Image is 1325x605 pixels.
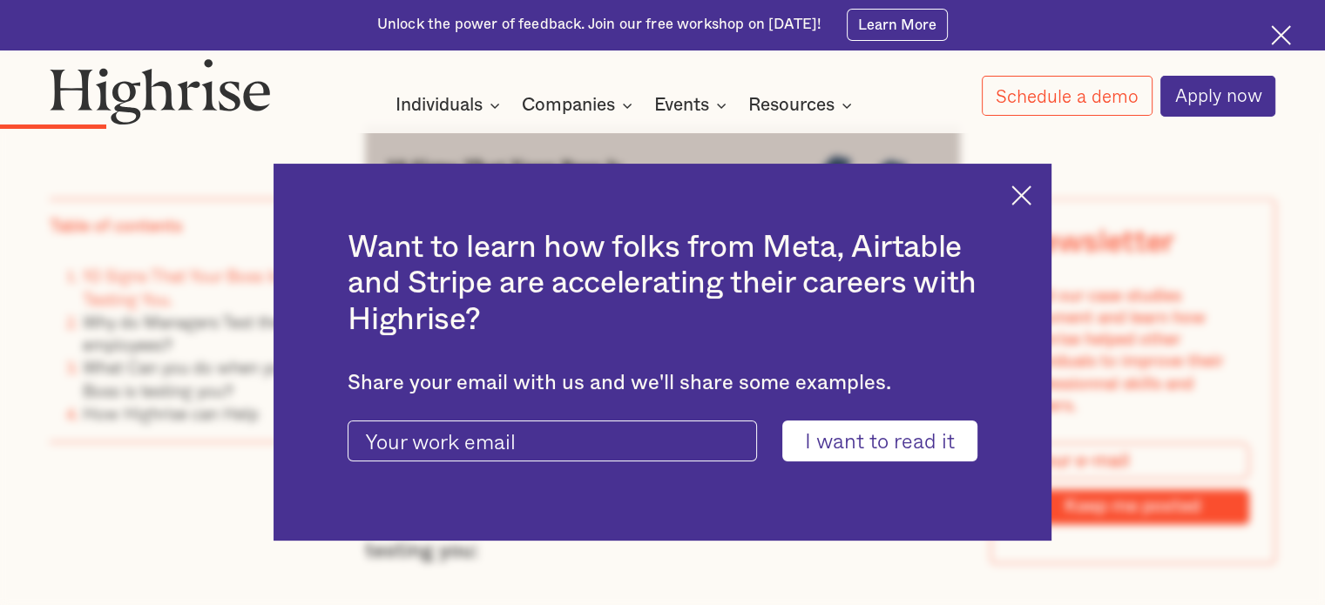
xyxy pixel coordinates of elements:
[348,420,977,462] form: current-ascender-blog-article-modal-form
[50,58,271,125] img: Highrise logo
[522,95,615,116] div: Companies
[748,95,857,116] div: Resources
[348,371,977,395] div: Share your email with us and we'll share some examples.
[748,95,835,116] div: Resources
[522,95,638,116] div: Companies
[847,9,949,40] a: Learn More
[782,420,977,462] input: I want to read it
[1011,185,1031,205] img: Cross icon
[654,95,709,116] div: Events
[1160,76,1275,117] a: Apply now
[982,76,1153,116] a: Schedule a demo
[654,95,732,116] div: Events
[348,420,757,462] input: Your work email
[1271,25,1291,45] img: Cross icon
[377,15,821,35] div: Unlock the power of feedback. Join our free workshop on [DATE]!
[348,230,977,338] h2: Want to learn how folks from Meta, Airtable and Stripe are accelerating their careers with Highrise?
[395,95,483,116] div: Individuals
[395,95,505,116] div: Individuals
